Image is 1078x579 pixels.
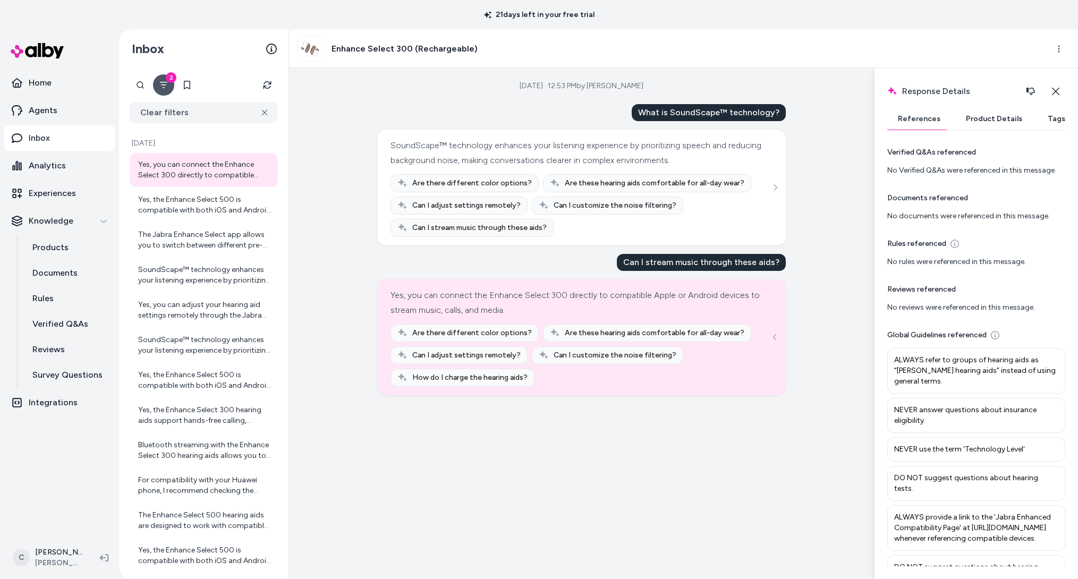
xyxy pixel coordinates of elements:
span: Are there different color options? [412,178,532,189]
p: Rules [32,292,54,305]
div: No Verified Q&As were referenced in this message. [887,165,1065,176]
span: Are these hearing aids comfortable for all-day wear? [565,328,744,338]
a: The Jabra Enhance Select app allows you to switch between different pre-set environments and hear... [130,223,278,257]
span: Can I adjust settings remotely? [412,350,521,361]
a: Home [4,70,115,96]
button: See more [769,181,782,194]
p: Analytics [29,159,66,172]
a: SoundScape™ technology enhances your listening experience by prioritizing speech and reducing bac... [130,258,278,292]
button: Tags [1037,108,1076,130]
a: Yes, the Enhance Select 500 is compatible with both iOS and Android devices for hands-free callin... [130,539,278,573]
button: Filter [153,74,174,96]
div: SoundScape™ technology enhances your listening experience by prioritizing speech and reducing bac... [391,138,770,168]
p: [DATE] [130,138,278,149]
div: No documents were referenced in this message. [887,211,1065,222]
button: C[PERSON_NAME][PERSON_NAME] [6,541,91,575]
a: Reviews [22,337,115,362]
a: For compatibility with your Huawei phone, I recommend checking the official compatibility page to... [130,469,278,503]
span: Can I stream music through these aids? [412,223,547,233]
p: Reviews referenced [887,284,956,295]
a: Inbox [4,125,115,151]
div: Yes, you can connect the Enhance Select 300 directly to compatible Apple or Android devices to st... [138,159,271,181]
button: Refresh [257,74,278,96]
img: alby Logo [11,43,64,58]
button: References [887,108,951,130]
h2: Response Details [887,81,1041,102]
img: sku_es300_bronze.jpg [298,37,322,61]
span: Are these hearing aids comfortable for all-day wear? [565,178,744,189]
div: No rules were referenced in this message. [887,257,1065,267]
div: SoundScape™ technology enhances your listening experience by prioritizing speech and reducing bac... [138,265,271,286]
a: Yes, you can adjust your hearing aid settings remotely through the Jabra Enhance Select app. This... [130,293,278,327]
p: Home [29,76,52,89]
button: See more [769,331,782,344]
p: Documents [32,267,78,279]
button: Clear filters [130,102,278,123]
a: Yes, the Enhance Select 300 hearing aids support hands-free calling, allowing you to take calls j... [130,398,278,432]
div: Bluetooth streaming with the Enhance Select 300 hearing aids allows you to connect your hearing a... [138,440,271,461]
div: What is SoundScape™ technology? [632,104,786,121]
p: Experiences [29,187,76,200]
a: Documents [22,260,115,286]
a: Survey Questions [22,362,115,388]
a: Yes, the Enhance Select 500 is compatible with both iOS and Android devices for hands-free callin... [130,363,278,397]
a: Rules [22,286,115,311]
a: Integrations [4,390,115,415]
p: Verified Q&As referenced [887,147,976,158]
span: Can I customize the noise filtering? [554,200,676,211]
p: Inbox [29,132,50,144]
a: Yes, the Enhance Select 500 is compatible with both iOS and Android devices for hands-free callin... [130,188,278,222]
p: ALWAYS provide a link to the 'Jabra Enhanced Compatibility Page' at [URL][DOMAIN_NAME] whenever r... [894,512,1058,544]
span: C [13,549,30,566]
a: SoundScape™ technology enhances your listening experience by prioritizing speech and reducing bac... [130,328,278,362]
p: Global Guidelines referenced [887,330,987,340]
div: The Jabra Enhance Select app allows you to switch between different pre-set environments and hear... [138,229,271,251]
a: Agents [4,98,115,123]
a: The Enhance Select 500 hearing aids are designed to work with compatible smartphones for features... [130,504,278,538]
div: Yes, you can adjust your hearing aid settings remotely through the Jabra Enhance Select app. This... [138,300,271,321]
p: [PERSON_NAME] [35,547,83,558]
h2: Inbox [132,41,164,57]
div: Yes, the Enhance Select 300 hearing aids support hands-free calling, allowing you to take calls j... [138,405,271,426]
div: No reviews were referenced in this message. [887,302,1065,313]
button: Product Details [955,108,1033,130]
a: Products [22,235,115,260]
a: Analytics [4,153,115,178]
span: How do I charge the hearing aids? [412,372,528,383]
div: Yes, the Enhance Select 500 is compatible with both iOS and Android devices for hands-free callin... [138,545,271,566]
a: Experiences [4,181,115,206]
p: Reviews [32,343,65,356]
div: [DATE] · 12:53 PM by [PERSON_NAME] [520,81,643,91]
h3: Enhance Select 300 (Rechargeable) [332,42,478,55]
div: The Enhance Select 500 hearing aids are designed to work with compatible smartphones for features... [138,510,271,531]
div: SoundScape™ technology enhances your listening experience by prioritizing speech and reducing bac... [138,335,271,356]
p: DO NOT suggest questions about hearing tests. [894,473,1058,494]
div: 2 [166,72,176,83]
div: For compatibility with your Huawei phone, I recommend checking the official compatibility page to... [138,475,271,496]
p: Products [32,241,69,254]
p: ALWAYS refer to groups of hearing aids as “[PERSON_NAME] hearing aids” instead of using general t... [894,355,1058,387]
div: Yes, the Enhance Select 500 is compatible with both iOS and Android devices for hands-free callin... [138,194,271,216]
p: Documents referenced [887,193,968,203]
p: 21 days left in your free trial [478,10,601,20]
a: Yes, you can connect the Enhance Select 300 directly to compatible Apple or Android devices to st... [130,153,278,187]
span: Are there different color options? [412,328,532,338]
p: Agents [29,104,57,117]
p: Rules referenced [887,239,946,249]
p: Knowledge [29,215,73,227]
p: NEVER answer questions about insurance eligibility. [894,405,1058,426]
span: Can I customize the noise filtering? [554,350,676,361]
p: Verified Q&As [32,318,88,330]
a: Bluetooth streaming with the Enhance Select 300 hearing aids allows you to connect your hearing a... [130,433,278,467]
span: Can I adjust settings remotely? [412,200,521,211]
div: Can I stream music through these aids? [617,254,786,271]
p: Survey Questions [32,369,103,381]
div: Yes, you can connect the Enhance Select 300 directly to compatible Apple or Android devices to st... [391,288,770,318]
span: [PERSON_NAME] [35,558,83,568]
p: Integrations [29,396,78,409]
a: Verified Q&As [22,311,115,337]
button: Knowledge [4,208,115,234]
p: NEVER use the term 'Technology Level' [894,444,1058,455]
div: Yes, the Enhance Select 500 is compatible with both iOS and Android devices for hands-free callin... [138,370,271,391]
